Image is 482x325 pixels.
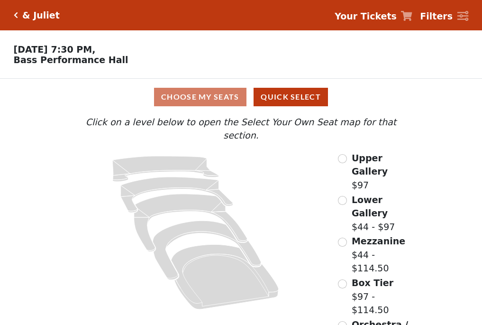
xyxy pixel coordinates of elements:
strong: Filters [420,11,453,21]
span: Upper Gallery [352,153,388,177]
label: $44 - $114.50 [352,234,415,275]
span: Box Tier [352,278,393,288]
a: Filters [420,9,468,23]
path: Lower Gallery - Seats Available: 78 [121,177,233,213]
span: Lower Gallery [352,195,388,219]
label: $97 [352,151,415,192]
a: Your Tickets [335,9,412,23]
label: $97 - $114.50 [352,276,415,317]
path: Upper Gallery - Seats Available: 287 [113,156,219,182]
path: Orchestra / Parterre Circle - Seats Available: 17 [172,244,279,309]
p: Click on a level below to open the Select Your Own Seat map for that section. [67,115,415,142]
h5: & Juliet [22,10,60,21]
a: Click here to go back to filters [14,12,18,19]
span: Mezzanine [352,236,405,246]
button: Quick Select [254,88,328,106]
label: $44 - $97 [352,193,415,234]
strong: Your Tickets [335,11,397,21]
